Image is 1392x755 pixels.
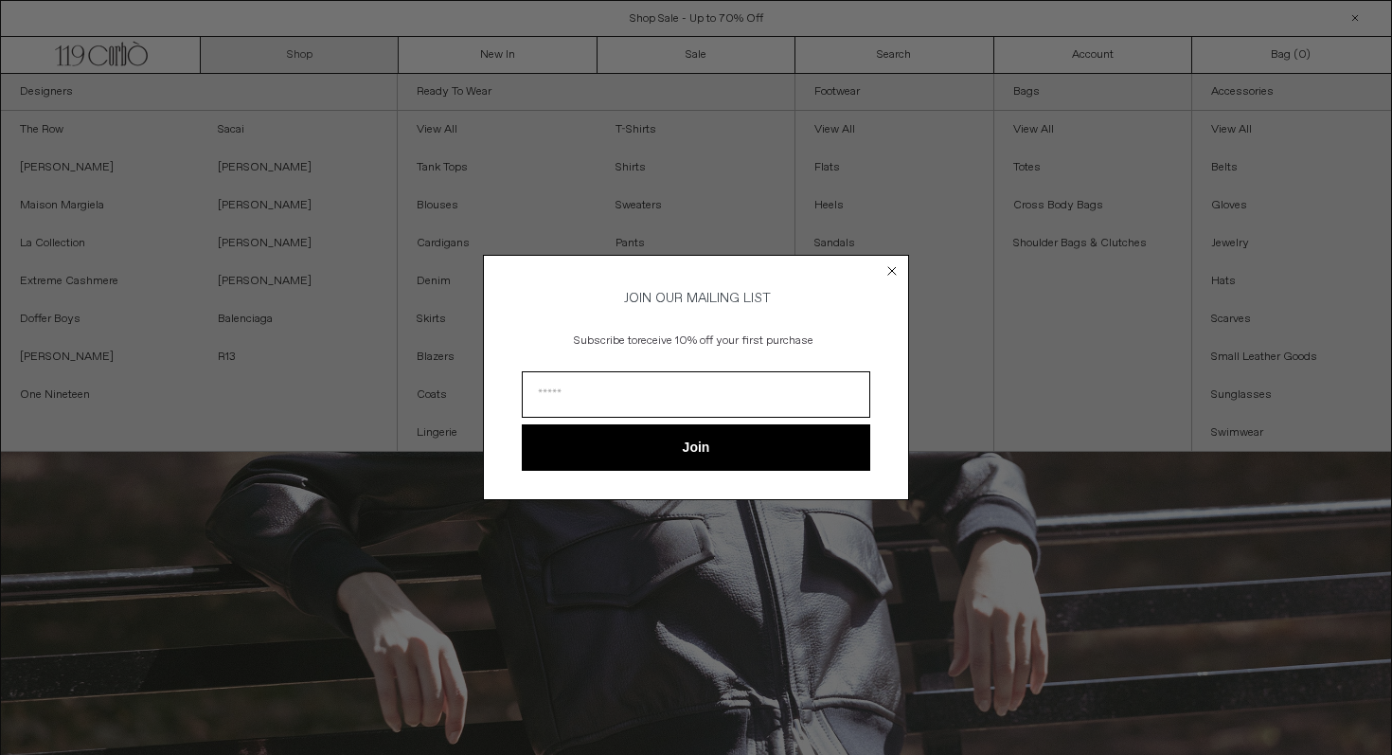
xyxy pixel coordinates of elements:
[522,371,870,418] input: Email
[574,333,637,349] span: Subscribe to
[621,290,771,307] span: JOIN OUR MAILING LIST
[637,333,813,349] span: receive 10% off your first purchase
[883,261,901,280] button: Close dialog
[522,424,870,471] button: Join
